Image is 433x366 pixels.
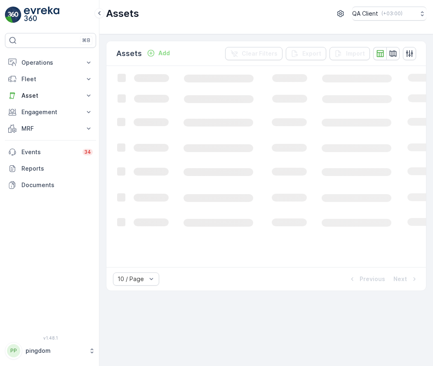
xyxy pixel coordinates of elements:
[21,148,78,156] p: Events
[5,144,96,160] a: Events34
[5,120,96,137] button: MRF
[286,47,326,60] button: Export
[84,149,91,155] p: 34
[82,37,90,44] p: ⌘B
[346,49,365,58] p: Import
[21,108,80,116] p: Engagement
[225,47,282,60] button: Clear Filters
[5,71,96,87] button: Fleet
[5,177,96,193] a: Documents
[26,347,85,355] p: pingdom
[116,48,142,59] p: Assets
[360,275,385,283] p: Previous
[21,164,93,173] p: Reports
[21,59,80,67] p: Operations
[24,7,59,23] img: logo_light-DOdMpM7g.png
[352,9,378,18] p: QA Client
[5,7,21,23] img: logo
[329,47,370,60] button: Import
[21,181,93,189] p: Documents
[7,344,20,357] div: PP
[5,87,96,104] button: Asset
[21,91,80,100] p: Asset
[393,275,407,283] p: Next
[381,10,402,17] p: ( +03:00 )
[5,104,96,120] button: Engagement
[5,160,96,177] a: Reports
[158,49,170,57] p: Add
[21,124,80,133] p: MRF
[5,335,96,340] span: v 1.48.1
[144,48,173,58] button: Add
[347,274,386,284] button: Previous
[21,75,80,83] p: Fleet
[242,49,278,58] p: Clear Filters
[5,54,96,71] button: Operations
[302,49,321,58] p: Export
[5,342,96,359] button: PPpingdom
[106,7,139,20] p: Assets
[393,274,419,284] button: Next
[352,7,426,21] button: QA Client(+03:00)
